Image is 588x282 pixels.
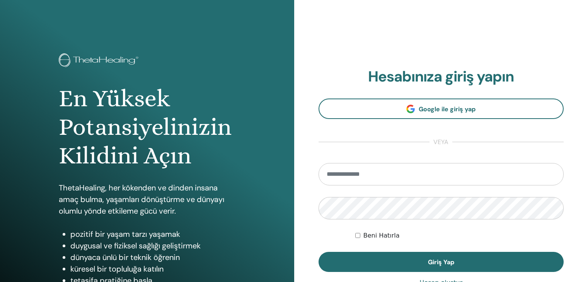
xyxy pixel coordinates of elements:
[319,99,564,119] a: Google ile giriş yap
[363,231,400,240] label: Beni Hatırla
[355,231,564,240] div: Keep me authenticated indefinitely or until I manually logout
[429,138,452,147] span: veya
[428,258,454,266] span: Giriş Yap
[59,84,235,170] h1: En Yüksek Potansiyelinizin Kilidini Açın
[70,263,235,275] li: küresel bir topluluğa katılın
[419,105,476,113] span: Google ile giriş yap
[70,228,235,240] li: pozitif bir yaşam tarzı yaşamak
[70,240,235,251] li: duygusal ve fiziksel sağlığı geliştirmek
[59,182,235,217] p: ThetaHealing, her kökenden ve dinden insana amaç bulma, yaşamları dönüştürme ve dünyayı olumlu yö...
[319,252,564,272] button: Giriş Yap
[319,68,564,86] h2: Hesabınıza giriş yapın
[70,251,235,263] li: dünyaca ünlü bir teknik öğrenin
